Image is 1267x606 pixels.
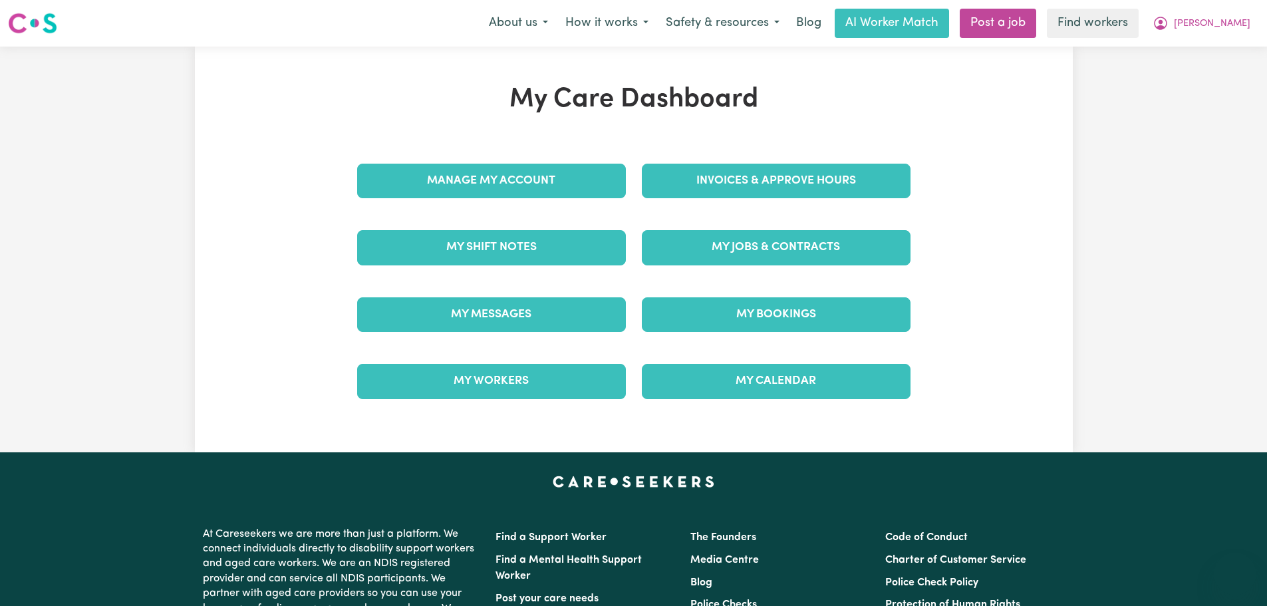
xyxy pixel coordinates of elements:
a: Blog [788,9,829,38]
a: Find a Support Worker [495,532,607,543]
button: About us [480,9,557,37]
a: My Workers [357,364,626,398]
span: [PERSON_NAME] [1174,17,1250,31]
a: AI Worker Match [835,9,949,38]
a: Post your care needs [495,593,599,604]
h1: My Care Dashboard [349,84,918,116]
a: My Jobs & Contracts [642,230,911,265]
button: My Account [1144,9,1259,37]
button: Safety & resources [657,9,788,37]
img: Careseekers logo [8,11,57,35]
a: Invoices & Approve Hours [642,164,911,198]
a: Blog [690,577,712,588]
button: How it works [557,9,657,37]
a: My Shift Notes [357,230,626,265]
a: Careseekers home page [553,476,714,487]
a: Police Check Policy [885,577,978,588]
a: Media Centre [690,555,759,565]
a: Find a Mental Health Support Worker [495,555,642,581]
a: My Messages [357,297,626,332]
a: Manage My Account [357,164,626,198]
a: Careseekers logo [8,8,57,39]
a: Charter of Customer Service [885,555,1026,565]
a: Find workers [1047,9,1139,38]
a: My Bookings [642,297,911,332]
a: Post a job [960,9,1036,38]
a: My Calendar [642,364,911,398]
iframe: Button to launch messaging window [1214,553,1256,595]
a: The Founders [690,532,756,543]
a: Code of Conduct [885,532,968,543]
